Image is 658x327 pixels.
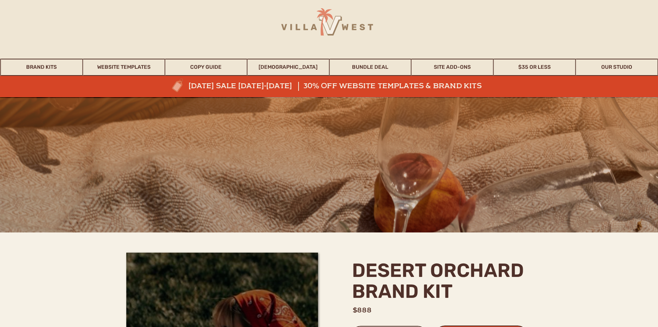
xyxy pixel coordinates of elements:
h1: $888 [353,305,393,315]
a: Our Studio [576,59,658,76]
a: Site Add-Ons [412,59,493,76]
a: [DEMOGRAPHIC_DATA] [247,59,329,76]
a: $35 or Less [494,59,575,76]
a: Website Templates [83,59,164,76]
a: Brand Kits [1,59,83,76]
a: [DATE] sale [DATE]-[DATE] [189,82,316,91]
a: Copy Guide [165,59,247,76]
a: Bundle Deal [330,59,411,76]
a: 30% off website templates & brand kits [303,82,489,91]
h1: desert orchard brand kit [352,260,532,305]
